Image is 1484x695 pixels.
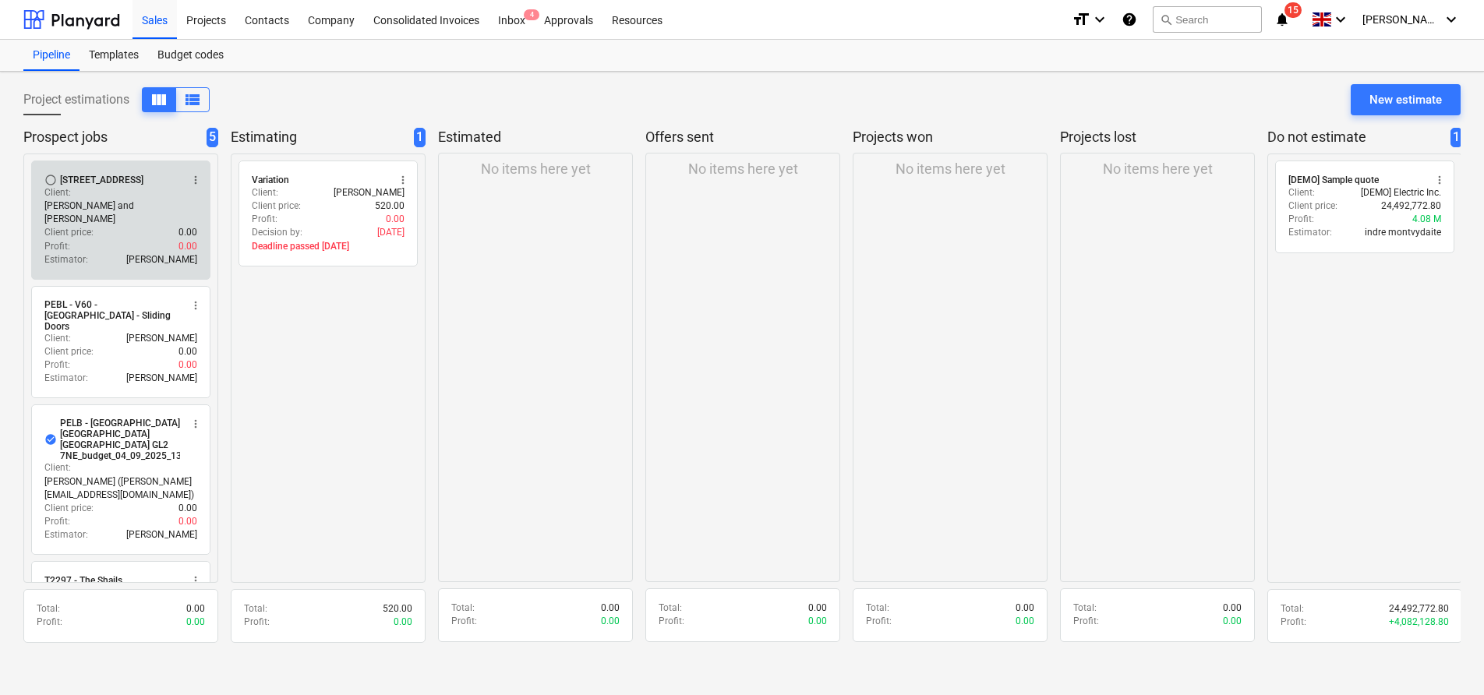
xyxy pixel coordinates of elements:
[645,128,834,146] p: Offers sent
[377,226,405,239] p: [DATE]
[126,372,197,385] p: [PERSON_NAME]
[1090,10,1109,29] i: keyboard_arrow_down
[44,345,94,358] p: Client price :
[1288,226,1332,239] p: Estimator :
[186,616,205,629] p: 0.00
[1223,615,1242,628] p: 0.00
[1450,128,1462,147] span: 1
[150,90,168,109] span: View as columns
[1351,84,1461,115] button: New estimate
[23,128,200,147] p: Prospect jobs
[659,602,682,615] p: Total :
[252,186,278,199] p: Client :
[23,87,210,112] div: Project estimations
[524,9,539,20] span: 4
[397,174,409,186] span: more_vert
[688,160,798,178] p: No items here yet
[44,515,70,528] p: Profit :
[866,602,889,615] p: Total :
[252,213,277,226] p: Profit :
[375,199,405,213] p: 520.00
[1433,174,1446,186] span: more_vert
[189,574,202,587] span: more_vert
[1412,213,1441,226] p: 4.08 M
[866,615,892,628] p: Profit :
[394,616,412,629] p: 0.00
[44,174,57,186] span: Mark as complete
[207,128,218,147] span: 5
[1060,128,1249,146] p: Projects lost
[44,299,180,332] div: PEBL - V60 - [GEOGRAPHIC_DATA] - Sliding Doors
[1281,602,1304,616] p: Total :
[1122,10,1137,29] i: Knowledge base
[481,160,591,178] p: No items here yet
[126,332,197,345] p: [PERSON_NAME]
[896,160,1005,178] p: No items here yet
[1369,90,1442,110] div: New estimate
[44,475,197,502] p: [PERSON_NAME] ([PERSON_NAME][EMAIL_ADDRESS][DOMAIN_NAME])
[44,358,70,372] p: Profit :
[1103,160,1213,178] p: No items here yet
[44,199,197,226] p: [PERSON_NAME] and [PERSON_NAME]
[44,186,71,199] p: Client :
[44,574,122,587] div: T2297 - The Shails
[383,602,412,616] p: 520.00
[79,40,148,71] a: Templates
[1381,199,1441,213] p: 24,492,772.80
[126,528,197,542] p: [PERSON_NAME]
[438,128,627,146] p: Estimated
[244,616,270,629] p: Profit :
[1288,213,1314,226] p: Profit :
[189,418,202,430] span: more_vert
[252,199,301,213] p: Client price :
[1288,186,1315,199] p: Client :
[126,253,197,266] p: [PERSON_NAME]
[231,128,408,147] p: Estimating
[178,358,197,372] p: 0.00
[178,226,197,239] p: 0.00
[1016,615,1034,628] p: 0.00
[44,226,94,239] p: Client price :
[1288,174,1379,186] div: [DEMO] Sample quote
[178,502,197,515] p: 0.00
[1365,226,1441,239] p: indre montvydaite
[1073,602,1097,615] p: Total :
[37,616,62,629] p: Profit :
[183,90,202,109] span: View as columns
[37,602,60,616] p: Total :
[1361,186,1441,199] p: [DEMO] Electric Inc.
[148,40,233,71] a: Budget codes
[601,615,620,628] p: 0.00
[60,418,222,461] div: PELB - [GEOGRAPHIC_DATA] [GEOGRAPHIC_DATA] [GEOGRAPHIC_DATA] GL2 7NE_budget_04_09_2025_135645.xlsx
[1016,602,1034,615] p: 0.00
[44,372,88,385] p: Estimator :
[1223,602,1242,615] p: 0.00
[244,602,267,616] p: Total :
[44,528,88,542] p: Estimator :
[1073,615,1099,628] p: Profit :
[186,602,205,616] p: 0.00
[189,299,202,312] span: more_vert
[414,128,426,147] span: 1
[1389,616,1449,629] p: + 4,082,128.80
[178,515,197,528] p: 0.00
[23,40,79,71] a: Pipeline
[178,345,197,358] p: 0.00
[808,602,827,615] p: 0.00
[252,240,405,253] p: Deadline passed [DATE]
[44,253,88,266] p: Estimator :
[451,615,477,628] p: Profit :
[1160,13,1172,26] span: search
[44,433,57,446] span: Mark as incomplete
[252,226,302,239] p: Decision by :
[178,240,197,253] p: 0.00
[44,240,70,253] p: Profit :
[1331,10,1350,29] i: keyboard_arrow_down
[252,174,289,186] div: Variation
[1442,10,1461,29] i: keyboard_arrow_down
[1284,2,1302,18] span: 15
[1072,10,1090,29] i: format_size
[601,602,620,615] p: 0.00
